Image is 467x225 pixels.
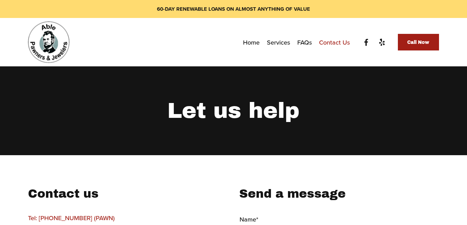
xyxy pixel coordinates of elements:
[28,21,69,63] img: Able Pawn Shop
[131,97,336,124] h1: Let us help
[243,36,260,48] a: Home
[267,36,290,48] a: Services
[319,36,350,48] a: Contact Us
[239,186,439,202] h3: Send a message
[362,38,371,47] a: Facebook
[297,36,312,48] a: FAQs
[377,38,386,47] a: Yelp
[28,186,193,202] h3: Contact us
[398,34,439,50] a: Call Now
[28,213,115,222] a: Tel: [PHONE_NUMBER] (PAWN)
[240,214,258,225] legend: Name
[157,5,310,13] strong: 60-DAY RENEWABLE LOANS ON ALMOST ANYTHING OF VALUE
